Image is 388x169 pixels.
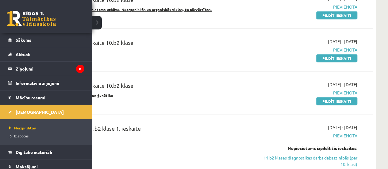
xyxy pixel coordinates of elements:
[260,155,357,167] a: 11.b2 klases diagnostikas darbs dabaszinībās (par 10. klasi)
[260,145,357,152] div: Nepieciešams izpildīt šīs ieskaites:
[260,47,357,53] span: Pievienota
[260,90,357,96] span: Pievienota
[46,7,212,12] u: Radioaktivitāte. Vielas un atoma uzbūve. Neorganiskās un organiskās vielas, to pārvērtības.
[16,109,64,115] span: [DEMOGRAPHIC_DATA]
[16,62,84,76] legend: Ziņojumi
[7,11,56,26] a: Rīgas 1. Tālmācības vidusskola
[16,76,84,90] legend: Informatīvie ziņojumi
[16,95,45,100] span: Mācību resursi
[46,38,251,50] div: Dabaszinības 3. ieskaite 10.b2 klase
[8,145,84,159] a: Digitālie materiāli
[8,133,86,139] a: Izlabotās
[8,125,36,130] span: Neizpildītās
[16,149,52,155] span: Digitālie materiāli
[260,133,357,139] span: Pievienota
[8,105,84,119] a: [DEMOGRAPHIC_DATA]
[328,81,357,88] span: [DATE] - [DATE]
[8,125,86,131] a: Neizpildītās
[316,54,357,62] a: Pildīt ieskaiti
[8,62,84,76] a: Ziņojumi8
[8,76,84,90] a: Informatīvie ziņojumi
[16,52,30,57] span: Aktuāli
[16,37,31,43] span: Sākums
[328,124,357,131] span: [DATE] - [DATE]
[46,81,251,93] div: Dabaszinības 4. ieskaite 10.b2 klase
[8,133,29,138] span: Izlabotās
[8,33,84,47] a: Sākums
[46,124,251,136] div: Dabaszinības JK 11.b2 klase 1. ieskaite
[328,38,357,45] span: [DATE] - [DATE]
[8,90,84,105] a: Mācību resursi
[76,65,84,73] i: 8
[8,47,84,61] a: Aktuāli
[260,4,357,10] span: Pievienota
[316,11,357,19] a: Pildīt ieskaiti
[316,97,357,105] a: Pildīt ieskaiti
